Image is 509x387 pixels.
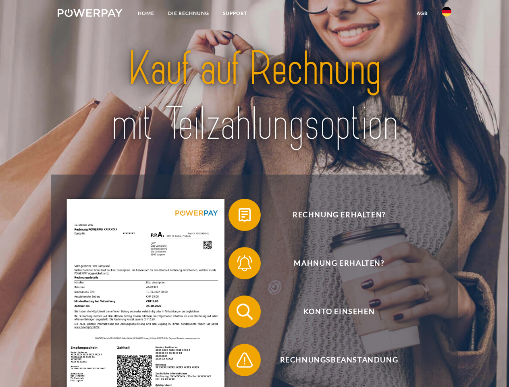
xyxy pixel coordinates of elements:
span: Mahnung erhalten? [240,247,438,279]
img: logo-powerpay-white.svg [58,9,123,17]
a: agb [410,6,435,21]
button: Konto einsehen [229,295,438,328]
a: Home [131,6,161,21]
img: title-powerpay_de.svg [77,39,432,154]
button: Rechnung erhalten? [229,199,438,231]
span: Konto einsehen [240,295,438,328]
img: qb_warning.svg [235,350,255,370]
img: qb_bell.svg [235,253,255,273]
span: Rechnungsbeanstandung [240,344,438,376]
button: Mahnung erhalten? [229,247,438,279]
a: SUPPORT [216,6,254,21]
iframe: Button to launch messaging window [477,355,503,381]
img: de [442,7,451,17]
img: qb_bill.svg [235,205,255,225]
img: qb_search.svg [235,302,255,322]
span: Rechnung erhalten? [240,199,438,231]
button: Rechnungsbeanstandung [229,344,438,376]
a: DIE RECHNUNG [161,6,216,21]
